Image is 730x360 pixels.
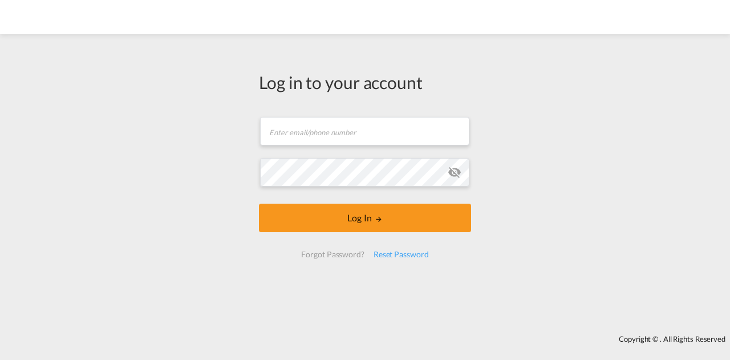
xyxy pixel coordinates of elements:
md-icon: icon-eye-off [448,165,461,179]
div: Reset Password [369,244,433,265]
input: Enter email/phone number [260,117,469,145]
button: LOGIN [259,204,471,232]
div: Forgot Password? [297,244,368,265]
div: Log in to your account [259,70,471,94]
